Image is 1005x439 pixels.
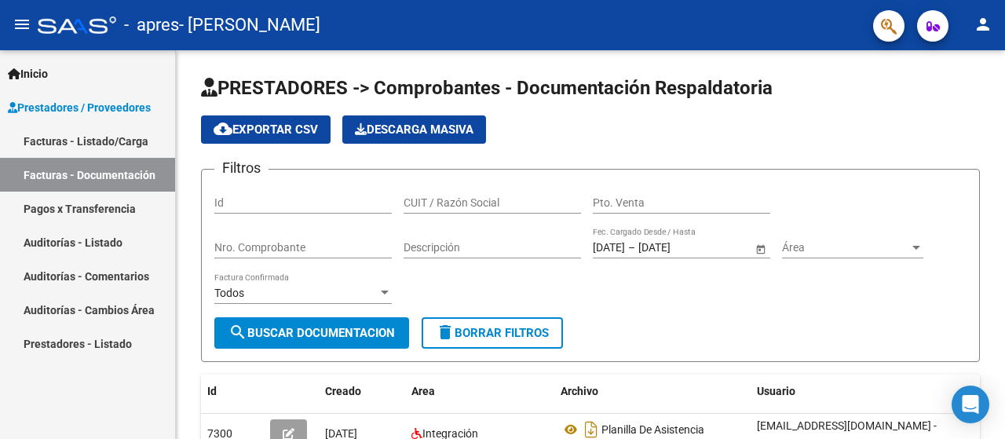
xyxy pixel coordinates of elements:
div: Open Intercom Messenger [952,386,989,423]
button: Buscar Documentacion [214,317,409,349]
span: Área [782,241,909,254]
app-download-masive: Descarga masiva de comprobantes (adjuntos) [342,115,486,144]
mat-icon: search [228,323,247,342]
mat-icon: cloud_download [214,119,232,138]
input: Fecha inicio [593,241,625,254]
span: Inicio [8,65,48,82]
span: Usuario [757,385,795,397]
datatable-header-cell: Id [201,375,264,408]
mat-icon: person [974,15,992,34]
span: Descarga Masiva [355,123,473,137]
span: Todos [214,287,244,299]
mat-icon: delete [436,323,455,342]
datatable-header-cell: Area [405,375,554,408]
span: - [PERSON_NAME] [179,8,320,42]
span: Area [411,385,435,397]
span: Buscar Documentacion [228,326,395,340]
span: PRESTADORES -> Comprobantes - Documentación Respaldatoria [201,77,773,99]
datatable-header-cell: Usuario [751,375,986,408]
span: – [628,241,635,254]
span: - apres [124,8,179,42]
span: Exportar CSV [214,123,318,137]
input: Fecha fin [638,241,715,254]
datatable-header-cell: Creado [319,375,405,408]
span: Creado [325,385,361,397]
h3: Filtros [214,157,269,179]
mat-icon: menu [13,15,31,34]
button: Open calendar [752,240,769,257]
span: Borrar Filtros [436,326,549,340]
datatable-header-cell: Archivo [554,375,751,408]
span: Prestadores / Proveedores [8,99,151,116]
span: Id [207,385,217,397]
span: Archivo [561,385,598,397]
button: Borrar Filtros [422,317,563,349]
button: Exportar CSV [201,115,331,144]
button: Descarga Masiva [342,115,486,144]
